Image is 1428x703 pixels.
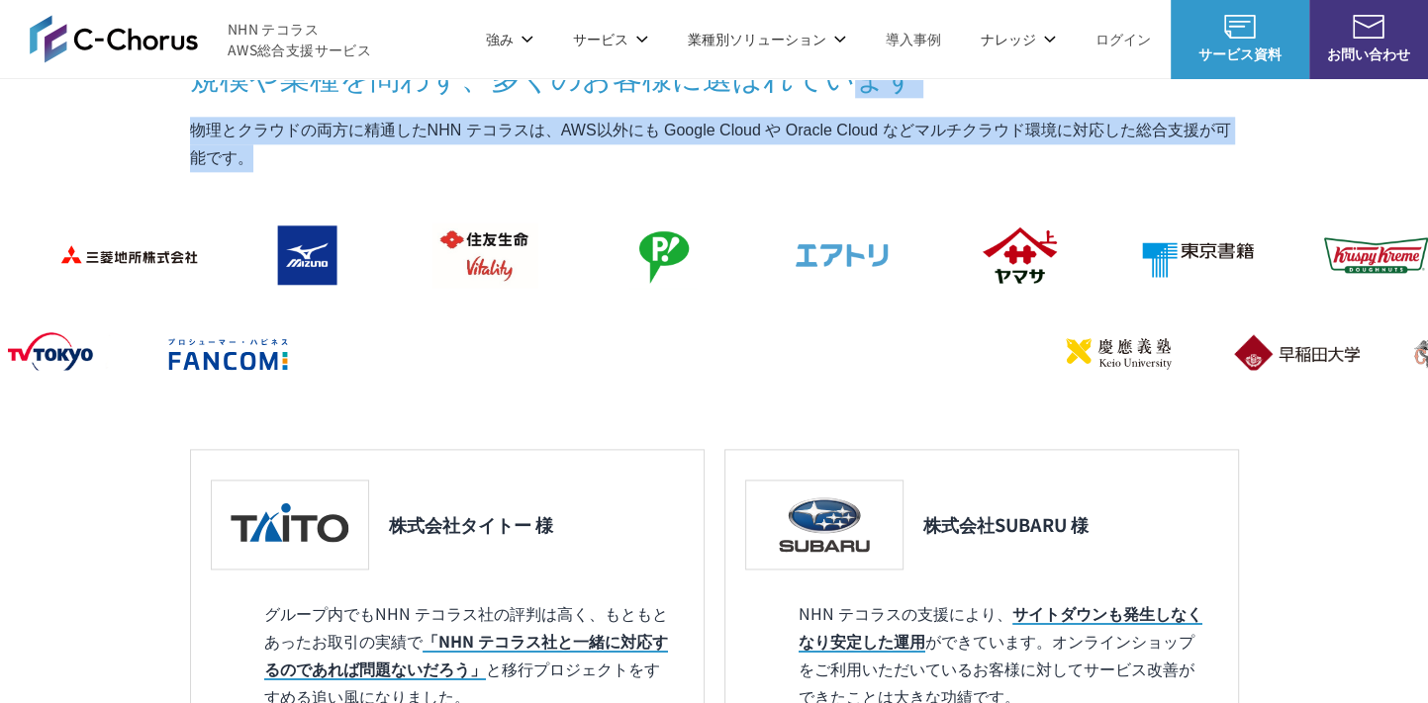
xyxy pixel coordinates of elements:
img: フジモトHD [584,216,742,295]
img: ヤマサ醤油 [940,216,1098,295]
span: サービス資料 [1171,44,1309,64]
h3: 株式会社SUBARU 様 [923,512,1089,536]
img: 早稲田大学 [1217,313,1376,393]
img: クリーク・アンド・リバー [505,314,663,394]
img: 国境なき医師団 [683,314,841,394]
img: AWS総合支援サービス C-Chorus [30,15,198,62]
img: エイチーム [327,314,485,394]
p: 強み [486,29,533,49]
p: 業種別ソリューション [688,29,846,49]
img: お問い合わせ [1353,15,1384,39]
img: ファンコミュニケーションズ [148,314,307,394]
h3: 株式会社タイトー 様 [389,512,553,536]
a: 導入事例 [886,29,941,49]
img: 住友生命保険相互 [406,216,564,295]
p: ナレッジ [981,29,1056,49]
a: ログイン [1095,29,1151,49]
img: 三菱地所 [49,216,208,295]
img: 株式会社SUBARU [756,490,893,559]
img: 東京書籍 [1118,216,1277,295]
p: サービス [573,29,648,49]
em: サイトダウンも発生しなくなり安定した運用 [799,601,1202,653]
em: 「NHN テコラス社と一緒に対応するのであれば問題ないだろう」 [264,629,668,680]
span: NHN テコラス AWS総合支援サービス [228,19,371,60]
img: 株式会社タイトー [222,490,358,559]
img: ミズノ [228,216,386,295]
img: エアトリ [762,216,920,295]
img: 慶應義塾 [1039,313,1197,393]
h3: 規模や業種を問わず、 多くのお客様に選ばれています [190,55,1239,97]
img: AWS総合支援サービス C-Chorus サービス資料 [1224,15,1256,39]
span: お問い合わせ [1309,44,1428,64]
p: 物理とクラウドの両方に精通したNHN テコラスは、AWS以外にも Google Cloud や Oracle Cloud などマルチクラウド環境に対応した総合支援が可能です。 [190,117,1239,172]
img: 日本財団 [861,313,1019,393]
a: AWS総合支援サービス C-Chorus NHN テコラスAWS総合支援サービス [30,15,371,62]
